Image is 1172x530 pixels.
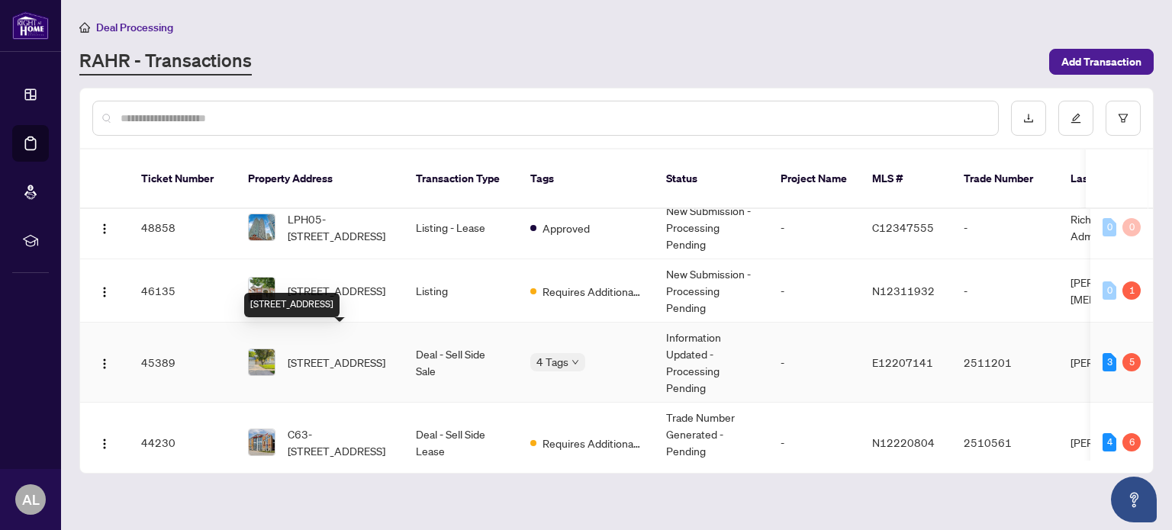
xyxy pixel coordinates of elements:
[1122,433,1141,451] div: 6
[22,489,40,510] span: AL
[129,259,236,323] td: 46135
[404,149,518,209] th: Transaction Type
[288,354,385,371] span: [STREET_ADDRESS]
[288,282,385,299] span: [STREET_ADDRESS]
[872,220,934,234] span: C12347555
[92,350,117,374] button: Logo
[98,223,111,235] img: Logo
[1103,353,1116,371] div: 3
[654,196,768,259] td: New Submission - Processing Pending
[1122,353,1141,371] div: 5
[654,259,768,323] td: New Submission - Processing Pending
[1103,281,1116,300] div: 0
[1118,113,1129,124] span: filter
[654,403,768,483] td: Trade Number Generated - Pending Information
[1103,218,1116,236] div: 0
[129,149,236,209] th: Ticket Number
[1103,433,1116,451] div: 4
[1049,49,1154,75] button: Add Transaction
[543,220,590,236] span: Approved
[98,358,111,370] img: Logo
[951,149,1058,209] th: Trade Number
[1111,477,1157,522] button: Open asap
[249,429,275,455] img: thumbnail-img
[96,21,173,34] span: Deal Processing
[404,259,518,323] td: Listing
[572,358,579,366] span: down
[1122,281,1141,300] div: 1
[249,349,275,375] img: thumbnail-img
[98,438,111,450] img: Logo
[92,430,117,455] button: Logo
[536,353,568,371] span: 4 Tags
[129,323,236,403] td: 45389
[249,278,275,304] img: thumbnail-img
[98,286,111,298] img: Logo
[768,259,860,323] td: -
[872,355,933,369] span: E12207141
[654,149,768,209] th: Status
[1058,101,1093,136] button: edit
[129,196,236,259] td: 48858
[951,323,1058,403] td: 2511201
[1071,113,1081,124] span: edit
[768,323,860,403] td: -
[872,284,935,297] span: N12311932
[92,278,117,303] button: Logo
[244,293,340,317] div: [STREET_ADDRESS]
[79,48,252,75] a: RAHR - Transactions
[1061,50,1141,74] span: Add Transaction
[1106,101,1141,136] button: filter
[860,149,951,209] th: MLS #
[79,22,90,33] span: home
[768,196,860,259] td: -
[1122,218,1141,236] div: 0
[404,403,518,483] td: Deal - Sell Side Lease
[404,196,518,259] td: Listing - Lease
[951,403,1058,483] td: 2510561
[249,214,275,240] img: thumbnail-img
[12,11,49,40] img: logo
[768,149,860,209] th: Project Name
[1023,113,1034,124] span: download
[951,259,1058,323] td: -
[288,426,391,459] span: C63-[STREET_ADDRESS]
[92,215,117,239] button: Logo
[654,323,768,403] td: Information Updated - Processing Pending
[129,403,236,483] td: 44230
[236,149,404,209] th: Property Address
[288,210,391,244] span: LPH05-[STREET_ADDRESS]
[404,323,518,403] td: Deal - Sell Side Sale
[872,435,935,449] span: N12220804
[543,435,642,451] span: Requires Additional Docs
[518,149,654,209] th: Tags
[543,283,642,300] span: Requires Additional Docs
[1011,101,1046,136] button: download
[768,403,860,483] td: -
[951,196,1058,259] td: -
